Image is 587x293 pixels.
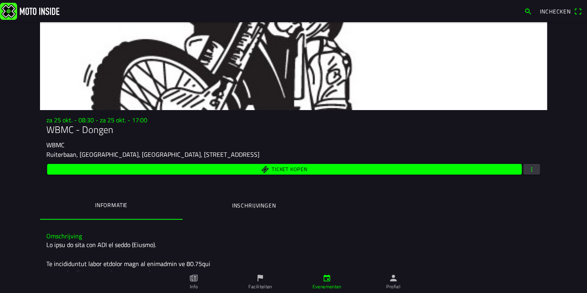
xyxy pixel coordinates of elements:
span: Ticket kopen [272,167,307,172]
ion-icon: persoon [389,274,398,282]
ion-text: Ruiterbaan, [GEOGRAPHIC_DATA], [GEOGRAPHIC_DATA], [STREET_ADDRESS] [46,150,259,159]
a: IncheckenQR-scanner [536,4,585,18]
ion-label: Info [190,283,198,290]
ion-icon: papier [189,274,198,282]
ion-label: Informatie [95,201,128,209]
ion-icon: kalender [322,274,331,282]
h3: za 25 okt. - 08:30 - za 25 okt. - 17:00 [46,116,541,124]
ion-label: Inschrijvingen [232,201,276,210]
h3: Omschrijving [46,232,541,240]
a: zoeken [520,4,536,18]
ion-text: WBMC [46,140,65,150]
ion-label: Evenementen [313,283,341,290]
ion-label: Profiel [386,283,400,290]
ion-icon: vlag [256,274,265,282]
ion-label: Faciliteiten [248,283,272,290]
h1: WBMC - Dongen [46,124,541,135]
span: Inchecken [540,7,571,15]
